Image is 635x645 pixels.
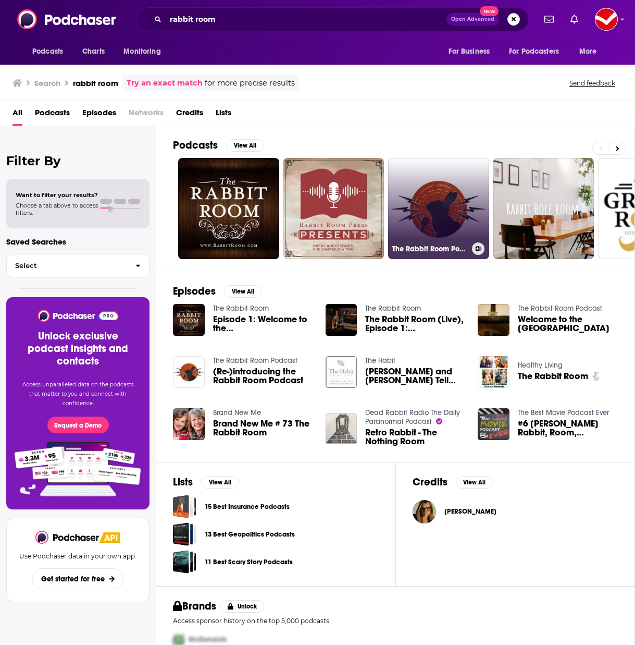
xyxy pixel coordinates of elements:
[25,42,77,62] button: open menu
[205,501,290,513] a: 15 Best Insurance Podcasts
[444,507,496,516] span: [PERSON_NAME]
[220,600,265,613] button: Unlock
[35,531,100,544] a: Podchaser - Follow, Share and Rate Podcasts
[579,44,597,59] span: More
[173,476,193,489] h2: Lists
[173,600,216,613] h2: Brands
[392,245,468,253] h3: The Rabbit Room Podcast
[226,139,264,152] button: View All
[32,568,123,589] button: Get started for free
[201,476,239,489] button: View All
[518,408,609,417] a: The Best Movie Podcast Ever
[47,417,109,433] button: Request a Demo
[41,575,105,583] span: Get started for free
[173,617,618,625] p: Access sponsor history on the top 5,000 podcasts.
[478,304,509,336] a: Welcome to the Rabbit Room
[129,104,164,126] span: Networks
[413,495,618,528] button: Leslie ThompsonLeslie Thompson
[413,500,436,524] img: Leslie Thompson
[173,522,196,546] a: 13 Best Geopolitics Podcasts
[446,13,499,26] button: Open AdvancedNew
[173,550,196,574] a: 11 Best Scary Story Podcasts
[518,361,563,370] a: Healthy Living
[82,104,116,126] a: Episodes
[326,356,357,388] img: Andrew Peterson and Dave Bruno Tell The Rabbit Room's Story
[326,413,357,445] img: Retro Rabbit - The Nothing Room
[444,507,496,516] a: Leslie Thompson
[413,476,493,489] a: CreditsView All
[205,77,295,89] span: for more precise results
[595,8,618,31] img: User Profile
[6,254,150,277] button: Select
[478,408,509,440] a: #6 Jojo Rabbit, Room, Valerian & More | Movie Diary
[518,419,618,437] span: #6 [PERSON_NAME] Rabbit, Room, [PERSON_NAME] & More | Movie Diary
[224,285,262,298] button: View All
[572,42,610,62] button: open menu
[213,315,313,333] span: Episode 1: Welcome to the [GEOGRAPHIC_DATA]
[205,556,293,568] a: 11 Best Scary Story Podcasts
[413,476,447,489] h2: Credits
[173,304,205,336] a: Episode 1: Welcome to the Rabbit Room
[34,78,60,88] h3: Search
[478,356,509,388] img: The Rabbit Room 🐇
[213,304,269,313] a: The Rabbit Room
[127,77,203,89] a: Try an exact match
[173,285,262,298] a: EpisodesView All
[449,44,490,59] span: For Business
[37,310,119,322] img: Podchaser - Follow, Share and Rate Podcasts
[365,408,460,426] a: Dead Rabbit Radio The Daily Paranormal Podcast
[73,78,118,88] h3: rabbit room
[388,158,489,259] a: The Rabbit Room Podcast
[518,372,602,381] a: The Rabbit Room 🐇
[176,104,203,126] a: Credits
[205,529,295,540] a: 13 Best Geopolitics Podcasts
[441,42,503,62] button: open menu
[365,367,465,385] a: Andrew Peterson and Dave Bruno Tell The Rabbit Room's Story
[480,6,499,16] span: New
[32,44,63,59] span: Podcasts
[13,104,22,126] a: All
[595,8,618,31] button: Show profile menu
[173,495,196,518] a: 15 Best Insurance Podcasts
[16,202,98,216] span: Choose a tab above to access filters.
[326,304,357,336] img: The Rabbit Room (Live), Episode 1: Eric Peters
[213,315,313,333] a: Episode 1: Welcome to the Rabbit Room
[173,408,205,440] img: Brand New Me # 73 The Rabbit Room
[7,262,127,269] span: Select
[123,44,160,59] span: Monitoring
[216,104,231,126] a: Lists
[16,191,98,199] span: Want to filter your results?
[566,10,582,28] a: Show notifications dropdown
[173,476,239,489] a: ListsView All
[365,315,465,333] a: The Rabbit Room (Live), Episode 1: Eric Peters
[518,419,618,437] a: #6 Jojo Rabbit, Room, Valerian & More | Movie Diary
[213,408,261,417] a: Brand New Me
[137,7,529,31] div: Search podcasts, credits, & more...
[365,304,421,313] a: The Rabbit Room
[99,532,120,543] img: Podchaser API banner
[213,367,313,385] a: (Re-)introducing the Rabbit Room Podcast
[173,356,205,388] a: (Re-)introducing the Rabbit Room Podcast
[502,42,574,62] button: open menu
[35,104,70,126] span: Podcasts
[540,10,558,28] a: Show notifications dropdown
[595,8,618,31] span: Logged in as publicity
[365,356,395,365] a: The Habit
[213,419,313,437] a: Brand New Me # 73 The Rabbit Room
[566,79,618,88] button: Send feedback
[518,315,618,333] a: Welcome to the Rabbit Room
[173,139,218,152] h2: Podcasts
